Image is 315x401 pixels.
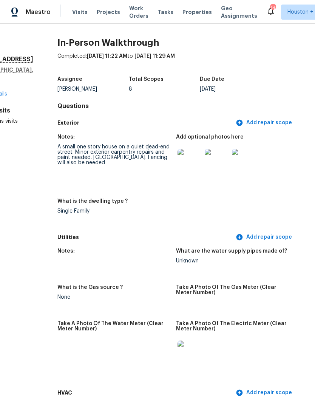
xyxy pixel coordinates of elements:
span: Add repair scope [237,388,292,398]
h5: Utilities [57,233,234,241]
span: [DATE] 11:29 AM [134,54,175,59]
span: Add repair scope [237,233,292,242]
h5: Assignee [57,77,82,82]
h5: What are the water supply pipes made of? [176,248,287,254]
span: Visits [72,8,88,16]
h5: Add optional photos here [176,134,244,140]
h4: Questions [57,102,295,110]
h5: Take A Photo Of The Water Meter (Clear Meter Number) [57,321,170,332]
h5: Total Scopes [129,77,164,82]
span: [DATE] 11:22 AM [87,54,127,59]
div: Completed: to [57,52,295,72]
h5: Take A Photo Of The Electric Meter (Clear Meter Number) [176,321,289,332]
h5: Due Date [200,77,224,82]
div: [DATE] [200,86,271,92]
div: 8 [129,86,200,92]
h5: What is the dwelling type ? [57,199,128,204]
div: 14 [270,5,275,12]
h5: Exterior [57,119,234,127]
span: Projects [97,8,120,16]
span: Tasks [157,9,173,15]
h2: In-Person Walkthrough [57,39,295,46]
button: Add repair scope [234,386,295,400]
h5: Notes: [57,248,75,254]
div: A small one story house on a quiet dead-end street. Minor exterior carpentry repairs and paint ne... [57,144,170,165]
button: Add repair scope [234,116,295,130]
div: Single Family [57,208,170,214]
h5: HVAC [57,389,234,397]
span: Properties [182,8,212,16]
span: Work Orders [129,5,148,20]
span: Maestro [26,8,51,16]
div: None [57,295,170,300]
div: [PERSON_NAME] [57,86,129,92]
h5: Take A Photo Of The Gas Meter (Clear Meter Number) [176,285,289,295]
span: Add repair scope [237,118,292,128]
span: Geo Assignments [221,5,257,20]
div: Unknown [176,258,289,264]
button: Add repair scope [234,230,295,244]
h5: Notes: [57,134,75,140]
h5: What is the Gas source ? [57,285,123,290]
